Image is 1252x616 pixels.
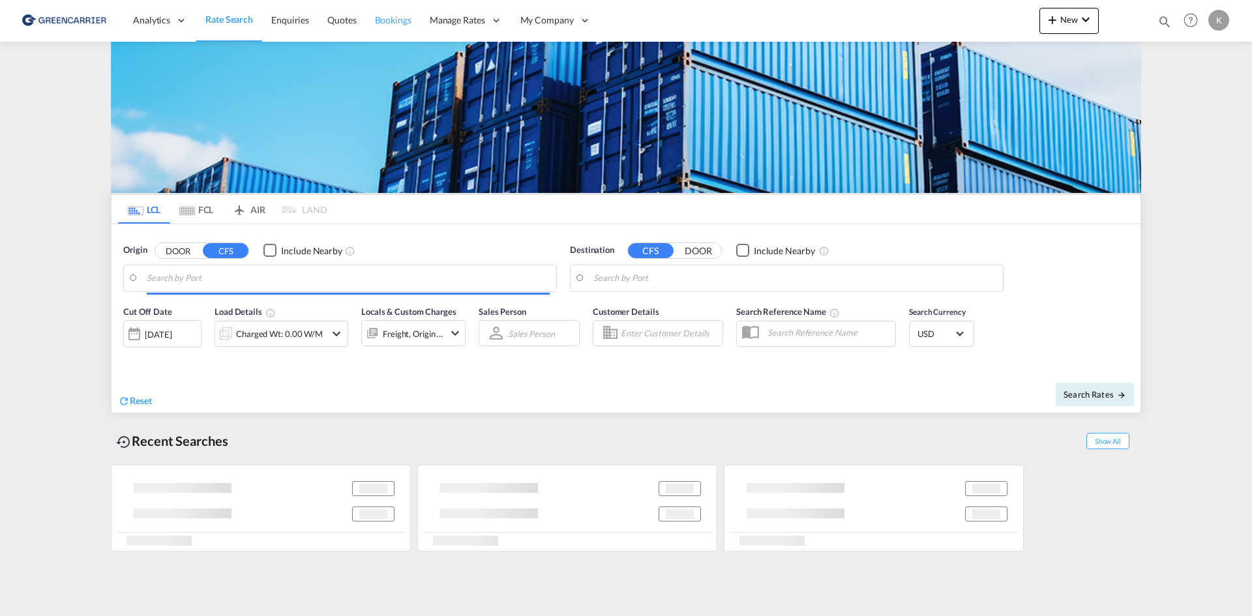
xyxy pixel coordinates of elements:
[593,306,659,317] span: Customer Details
[430,14,485,27] span: Manage Rates
[155,243,201,258] button: DOOR
[236,325,323,343] div: Charged Wt: 0.00 W/M
[130,395,152,406] span: Reset
[593,269,996,288] input: Search by Port
[819,246,829,256] md-icon: Unchecked: Ignores neighbouring ports when fetching rates.Checked : Includes neighbouring ports w...
[203,243,248,258] button: CFS
[123,320,201,347] div: [DATE]
[205,14,253,25] span: Rate Search
[118,195,170,224] md-tab-item: LCL
[909,307,966,317] span: Search Currency
[1180,9,1208,33] div: Help
[520,14,574,27] span: My Company
[112,224,1140,413] div: Origin DOOR CFS Checkbox No InkUnchecked: Ignores neighbouring ports when fetching rates.Checked ...
[123,244,147,257] span: Origin
[222,195,275,224] md-tab-item: AIR
[570,244,614,257] span: Destination
[754,244,815,257] div: Include Nearby
[829,308,840,318] md-icon: Your search will be saved by the below given name
[1078,12,1094,27] md-icon: icon-chevron-down
[1045,14,1094,25] span: New
[916,324,967,343] md-select: Select Currency: $ USDUnited States Dollar
[231,202,247,212] md-icon: icon-airplane
[123,306,172,317] span: Cut Off Date
[507,324,556,343] md-select: Sales Person
[383,325,444,343] div: Freight Origin Destination
[329,326,344,342] md-icon: icon-chevron-down
[170,195,222,224] md-tab-item: FCL
[361,320,466,346] div: Freight Origin Destinationicon-chevron-down
[345,246,355,256] md-icon: Unchecked: Ignores neighbouring ports when fetching rates.Checked : Includes neighbouring ports w...
[361,306,456,317] span: Locals & Custom Charges
[133,14,170,27] span: Analytics
[123,346,133,364] md-datepicker: Select
[1180,9,1202,31] span: Help
[1056,383,1134,406] button: Search Ratesicon-arrow-right
[917,328,954,340] span: USD
[1086,433,1129,449] span: Show All
[736,244,815,257] md-checkbox: Checkbox No Ink
[111,426,233,456] div: Recent Searches
[1157,14,1172,29] md-icon: icon-magnify
[327,14,356,25] span: Quotes
[265,308,276,318] md-icon: Chargeable Weight
[628,243,674,258] button: CFS
[111,42,1141,193] img: GreenCarrierFCL_LCL.png
[271,14,309,25] span: Enquiries
[20,6,108,35] img: b0b18ec08afe11efb1d4932555f5f09d.png
[215,306,276,317] span: Load Details
[1208,10,1229,31] div: K
[1039,8,1099,34] button: icon-plus 400-fgNewicon-chevron-down
[145,329,171,340] div: [DATE]
[621,323,719,343] input: Enter Customer Details
[479,306,526,317] span: Sales Person
[375,14,411,25] span: Bookings
[736,306,840,317] span: Search Reference Name
[215,321,348,347] div: Charged Wt: 0.00 W/Micon-chevron-down
[1157,14,1172,34] div: icon-magnify
[116,434,132,450] md-icon: icon-backup-restore
[1117,390,1126,400] md-icon: icon-arrow-right
[1045,12,1060,27] md-icon: icon-plus 400-fg
[118,195,327,224] md-pagination-wrapper: Use the left and right arrow keys to navigate between tabs
[118,395,130,407] md-icon: icon-refresh
[281,244,342,257] div: Include Nearby
[1064,389,1126,400] span: Search Rates
[263,244,342,257] md-checkbox: Checkbox No Ink
[147,269,550,288] input: Search by Port
[761,323,895,342] input: Search Reference Name
[676,243,721,258] button: DOOR
[447,325,463,341] md-icon: icon-chevron-down
[118,394,152,409] div: icon-refreshReset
